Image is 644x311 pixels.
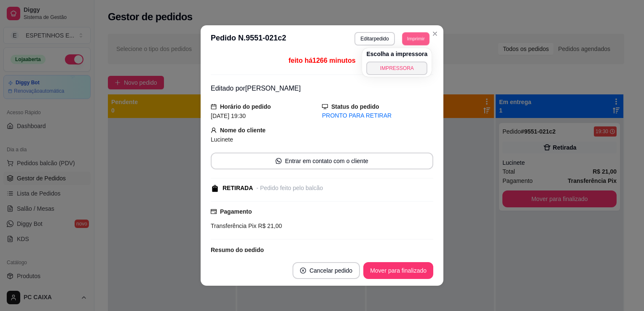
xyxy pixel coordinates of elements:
h3: Pedido N. 9551-021c2 [211,32,286,46]
button: whats-appEntrar em contato com o cliente [211,153,433,169]
h4: Escolha a impressora [366,50,427,58]
span: feito há 1266 minutos [288,57,355,64]
strong: Pagamento [220,208,252,215]
button: IMPRESSORA [366,62,427,75]
span: Lucinete [211,136,233,143]
span: Editado por [PERSON_NAME] [211,85,301,92]
div: RETIRADA [223,184,253,193]
button: Close [428,27,442,40]
button: Mover para finalizado [363,262,433,279]
button: Imprimir [402,32,429,45]
strong: Status do pedido [331,103,379,110]
span: desktop [322,104,328,110]
span: close-circle [300,268,306,273]
strong: Resumo do pedido [211,247,264,253]
span: whats-app [276,158,282,164]
span: user [211,127,217,133]
span: R$ 21,00 [256,223,282,229]
strong: Horário do pedido [220,103,271,110]
span: Transferência Pix [211,223,256,229]
button: close-circleCancelar pedido [292,262,360,279]
span: [DATE] 19:30 [211,113,246,119]
div: PRONTO PARA RETIRAR [322,111,433,120]
span: credit-card [211,209,217,214]
button: Editarpedido [354,32,394,46]
strong: Nome do cliente [220,127,266,134]
span: calendar [211,104,217,110]
div: - Pedido feito pelo balcão [256,184,323,193]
